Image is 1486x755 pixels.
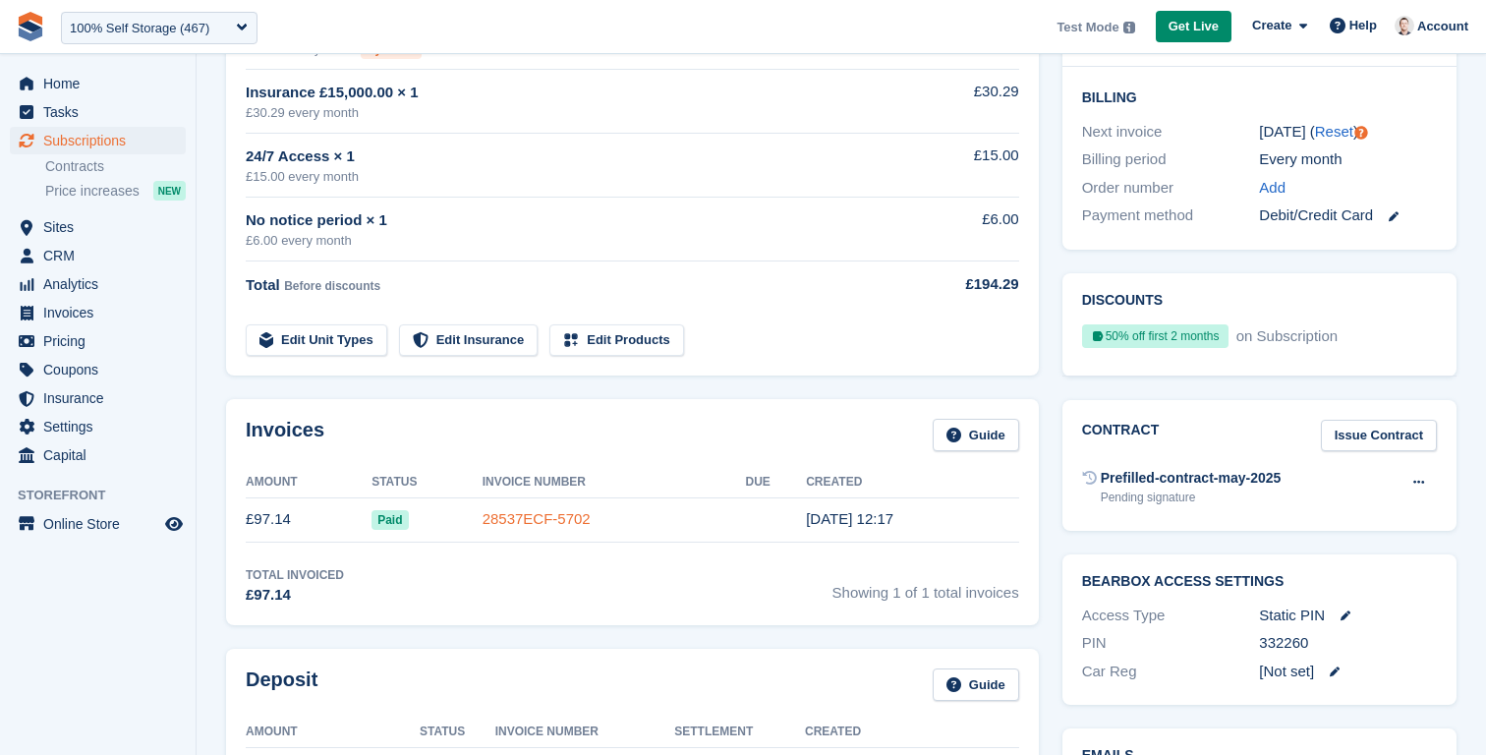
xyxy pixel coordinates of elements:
[805,717,950,748] th: Created
[10,327,186,355] a: menu
[246,231,935,251] div: £6.00 every month
[1082,148,1260,171] div: Billing period
[10,270,186,298] a: menu
[933,668,1019,701] a: Guide
[1082,121,1260,144] div: Next invoice
[1082,605,1260,627] div: Access Type
[43,510,161,538] span: Online Store
[371,510,408,530] span: Paid
[1082,204,1260,227] div: Payment method
[43,327,161,355] span: Pricing
[1057,18,1118,37] span: Test Mode
[1156,11,1231,43] a: Get Live
[246,145,935,168] div: 24/7 Access × 1
[1232,327,1338,344] span: on Subscription
[284,279,380,293] span: Before discounts
[246,419,324,451] h2: Invoices
[45,182,140,201] span: Price increases
[43,413,161,440] span: Settings
[246,584,344,607] div: £97.14
[495,717,675,748] th: Invoice Number
[1252,16,1291,35] span: Create
[1169,17,1219,36] span: Get Live
[246,324,387,357] a: Edit Unit Types
[806,467,1018,498] th: Created
[933,419,1019,451] a: Guide
[45,157,186,176] a: Contracts
[1259,661,1437,683] div: [Not set]
[1082,661,1260,683] div: Car Reg
[246,497,371,542] td: £97.14
[45,180,186,202] a: Price increases NEW
[935,70,1018,134] td: £30.29
[674,717,805,748] th: Settlement
[399,324,539,357] a: Edit Insurance
[1321,420,1437,452] a: Issue Contract
[832,566,1019,607] span: Showing 1 of 1 total invoices
[43,299,161,326] span: Invoices
[246,717,420,748] th: Amount
[246,82,935,104] div: Insurance £15,000.00 × 1
[43,242,161,269] span: CRM
[246,668,317,701] h2: Deposit
[1082,632,1260,655] div: PIN
[1315,123,1353,140] a: Reset
[1259,632,1437,655] div: 332260
[18,486,196,505] span: Storefront
[246,167,935,187] div: £15.00 every month
[43,213,161,241] span: Sites
[1082,574,1437,590] h2: BearBox Access Settings
[1123,22,1135,33] img: icon-info-grey-7440780725fd019a000dd9b08b2336e03edf1995a4989e88bcd33f0948082b44.svg
[43,70,161,97] span: Home
[1101,489,1282,506] div: Pending signature
[153,181,186,201] div: NEW
[1082,87,1437,106] h2: Billing
[371,467,482,498] th: Status
[1259,121,1437,144] div: [DATE] ( )
[935,273,1018,296] div: £194.29
[10,510,186,538] a: menu
[1082,420,1160,452] h2: Contract
[1082,293,1437,309] h2: Discounts
[1395,16,1414,35] img: Jeff Knox
[1259,605,1437,627] div: Static PIN
[10,299,186,326] a: menu
[246,276,280,293] span: Total
[483,510,591,527] a: 28537ECF-5702
[43,356,161,383] span: Coupons
[1259,177,1286,200] a: Add
[1101,468,1282,489] div: Prefilled-contract-may-2025
[43,270,161,298] span: Analytics
[1352,124,1370,142] div: Tooltip anchor
[483,467,746,498] th: Invoice Number
[43,441,161,469] span: Capital
[1259,148,1437,171] div: Every month
[10,441,186,469] a: menu
[1082,177,1260,200] div: Order number
[10,213,186,241] a: menu
[43,127,161,154] span: Subscriptions
[10,242,186,269] a: menu
[246,209,935,232] div: No notice period × 1
[420,717,495,748] th: Status
[10,127,186,154] a: menu
[1082,324,1229,348] div: 50% off first 2 months
[10,70,186,97] a: menu
[43,98,161,126] span: Tasks
[16,12,45,41] img: stora-icon-8386f47178a22dfd0bd8f6a31ec36ba5ce8667c1dd55bd0f319d3a0aa187defe.svg
[246,566,344,584] div: Total Invoiced
[70,19,209,38] div: 100% Self Storage (467)
[43,384,161,412] span: Insurance
[10,413,186,440] a: menu
[10,98,186,126] a: menu
[935,198,1018,261] td: £6.00
[1417,17,1468,36] span: Account
[10,356,186,383] a: menu
[549,324,684,357] a: Edit Products
[746,467,807,498] th: Due
[806,510,893,527] time: 2025-10-01 11:17:10 UTC
[246,467,371,498] th: Amount
[935,134,1018,198] td: £15.00
[10,384,186,412] a: menu
[162,512,186,536] a: Preview store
